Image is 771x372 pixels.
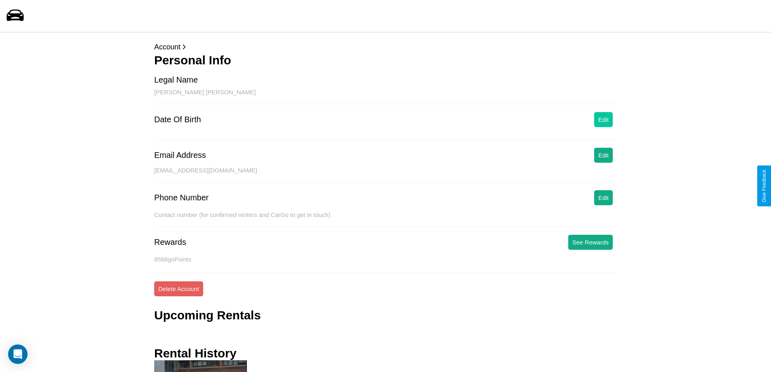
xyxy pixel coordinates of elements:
[154,89,617,104] div: [PERSON_NAME] [PERSON_NAME]
[154,40,617,53] p: Account
[154,281,203,296] button: Delete Account
[154,211,617,227] div: Contact number (for confirmed renters and CarGo to get in touch).
[154,115,201,124] div: Date Of Birth
[154,193,209,202] div: Phone Number
[154,53,617,67] h3: Personal Info
[154,254,617,265] p: 8568 goPoints
[154,238,186,247] div: Rewards
[154,75,198,85] div: Legal Name
[154,346,236,360] h3: Rental History
[8,344,28,364] div: Open Intercom Messenger
[154,151,206,160] div: Email Address
[594,148,613,163] button: Edit
[594,190,613,205] button: Edit
[761,170,767,202] div: Give Feedback
[568,235,613,250] button: See Rewards
[154,308,261,322] h3: Upcoming Rentals
[594,112,613,127] button: Edit
[154,167,617,182] div: [EMAIL_ADDRESS][DOMAIN_NAME]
